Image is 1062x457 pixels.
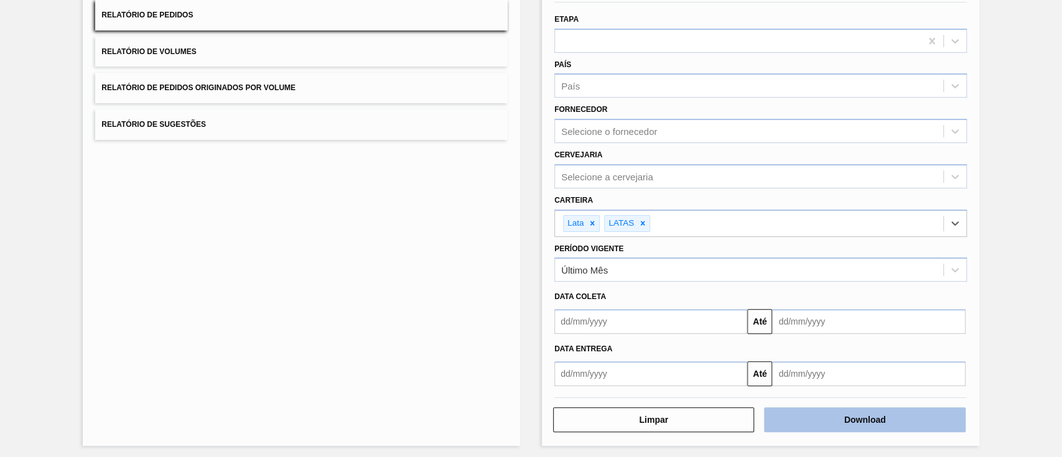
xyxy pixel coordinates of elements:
[561,265,608,275] div: Último Mês
[554,105,607,114] label: Fornecedor
[772,309,965,334] input: dd/mm/yyyy
[605,216,636,231] div: LATAS
[554,196,593,205] label: Carteira
[554,150,602,159] label: Cervejaria
[101,83,296,92] span: Relatório de Pedidos Originados por Volume
[561,126,657,137] div: Selecione o fornecedor
[554,244,623,253] label: Período Vigente
[554,60,571,69] label: País
[554,15,579,24] label: Etapa
[101,120,206,129] span: Relatório de Sugestões
[772,361,965,386] input: dd/mm/yyyy
[101,47,196,56] span: Relatório de Volumes
[554,361,747,386] input: dd/mm/yyyy
[747,361,772,386] button: Até
[747,309,772,334] button: Até
[553,407,754,432] button: Limpar
[564,216,585,231] div: Lata
[95,37,508,67] button: Relatório de Volumes
[561,171,653,182] div: Selecione a cervejaria
[95,73,508,103] button: Relatório de Pedidos Originados por Volume
[95,109,508,140] button: Relatório de Sugestões
[561,81,580,91] div: País
[554,292,606,301] span: Data coleta
[554,344,612,353] span: Data Entrega
[101,11,193,19] span: Relatório de Pedidos
[764,407,965,432] button: Download
[554,309,747,334] input: dd/mm/yyyy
